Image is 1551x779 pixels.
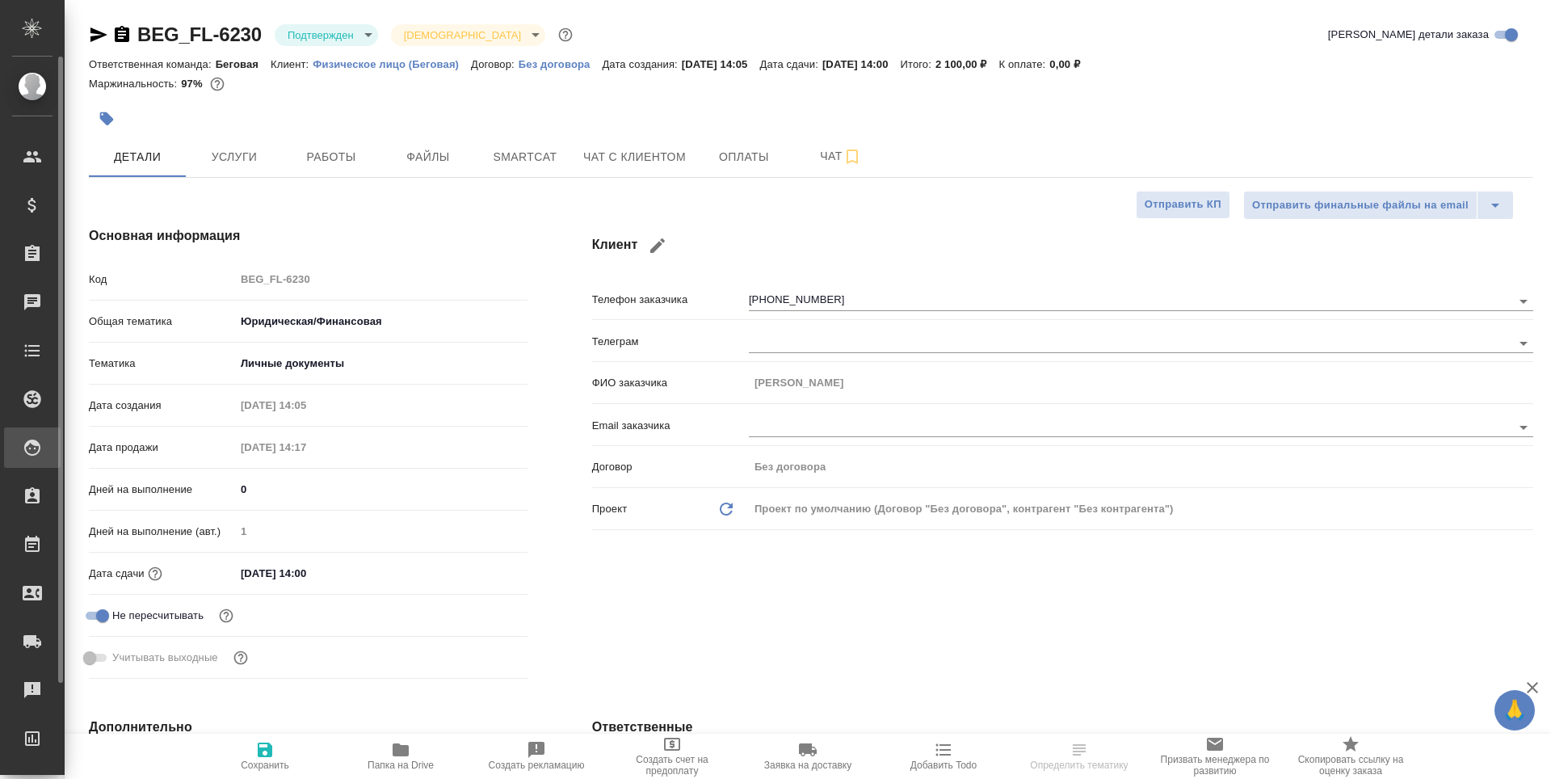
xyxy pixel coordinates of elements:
[592,334,749,350] p: Телеграм
[89,356,235,372] p: Тематика
[89,482,235,498] p: Дней на выполнение
[999,58,1050,70] p: К оплате:
[216,58,271,70] p: Беговая
[749,495,1533,523] div: Проект по умолчанию (Договор "Без договора", контрагент "Без контрагента")
[89,272,235,288] p: Код
[389,147,467,167] span: Файлы
[876,734,1011,779] button: Добавить Todo
[592,375,749,391] p: ФИО заказчика
[1512,332,1535,355] button: Open
[682,58,760,70] p: [DATE] 14:05
[1049,58,1092,70] p: 0,00 ₽
[235,394,376,417] input: Пустое поле
[112,650,218,666] span: Учитывать выходные
[802,146,880,166] span: Чат
[935,58,999,70] p: 2 100,00 ₽
[602,58,681,70] p: Дата создания:
[1147,734,1283,779] button: Призвать менеджера по развитию
[235,267,528,291] input: Пустое поле
[592,226,1533,265] h4: Клиент
[583,147,686,167] span: Чат с клиентом
[197,734,333,779] button: Сохранить
[89,398,235,414] p: Дата создания
[391,24,545,46] div: Подтвержден
[1011,734,1147,779] button: Определить тематику
[1512,416,1535,439] button: Open
[469,734,604,779] button: Создать рекламацию
[705,147,783,167] span: Оплаты
[759,58,822,70] p: Дата сдачи:
[89,78,181,90] p: Маржинальность:
[592,718,1533,737] h4: Ответственные
[235,478,528,501] input: ✎ Введи что-нибудь
[235,436,376,459] input: Пустое поле
[740,734,876,779] button: Заявка на доставку
[89,524,235,540] p: Дней на выполнение (авт.)
[471,58,519,70] p: Договор:
[1252,196,1469,215] span: Отправить финальные файлы на email
[292,147,370,167] span: Работы
[275,24,378,46] div: Подтвержден
[901,58,935,70] p: Итого:
[313,57,471,70] a: Физическое лицо (Беговая)
[112,608,204,624] span: Не пересчитывать
[207,74,228,95] button: 55.08 RUB;
[749,455,1533,478] input: Пустое поле
[592,501,628,517] p: Проект
[89,440,235,456] p: Дата продажи
[216,605,237,626] button: Включи, если не хочешь, чтобы указанная дата сдачи изменилась после переставления заказа в 'Подтв...
[235,520,528,543] input: Пустое поле
[1328,27,1489,43] span: [PERSON_NAME] детали заказа
[89,314,235,330] p: Общая тематика
[910,760,977,771] span: Добавить Todo
[1145,196,1221,214] span: Отправить КП
[89,58,216,70] p: Ответственная команда:
[1501,693,1528,727] span: 🙏
[283,28,359,42] button: Подтвержден
[313,58,471,70] p: Физическое лицо (Беговая)
[235,350,528,377] div: Личные документы
[1512,290,1535,313] button: Open
[89,566,145,582] p: Дата сдачи
[195,147,273,167] span: Услуги
[235,308,528,335] div: Юридическая/Финансовая
[489,760,585,771] span: Создать рекламацию
[99,147,176,167] span: Детали
[843,147,862,166] svg: Подписаться
[89,25,108,44] button: Скопировать ссылку для ЯМессенджера
[519,58,603,70] p: Без договора
[555,24,576,45] button: Доп статусы указывают на важность/срочность заказа
[333,734,469,779] button: Папка на Drive
[1494,690,1535,731] button: 🙏
[1136,191,1230,219] button: Отправить КП
[1292,754,1409,777] span: Скопировать ссылку на оценку заказа
[230,647,251,668] button: Выбери, если сб и вс нужно считать рабочими днями для выполнения заказа.
[486,147,564,167] span: Smartcat
[1157,754,1273,777] span: Призвать менеджера по развитию
[1243,191,1514,220] div: split button
[368,760,434,771] span: Папка на Drive
[145,563,166,584] button: Если добавить услуги и заполнить их объемом, то дата рассчитается автоматически
[1283,734,1419,779] button: Скопировать ссылку на оценку заказа
[764,760,851,771] span: Заявка на доставку
[614,754,730,777] span: Создать счет на предоплату
[399,28,526,42] button: [DEMOGRAPHIC_DATA]
[89,226,528,246] h4: Основная информация
[112,25,132,44] button: Скопировать ссылку
[1243,191,1477,220] button: Отправить финальные файлы на email
[519,57,603,70] a: Без договора
[822,58,901,70] p: [DATE] 14:00
[592,459,749,475] p: Договор
[89,718,528,737] h4: Дополнительно
[137,23,262,45] a: BEG_FL-6230
[604,734,740,779] button: Создать счет на предоплату
[1030,760,1128,771] span: Определить тематику
[749,371,1533,394] input: Пустое поле
[241,760,289,771] span: Сохранить
[235,562,376,585] input: ✎ Введи что-нибудь
[89,101,124,137] button: Добавить тэг
[271,58,313,70] p: Клиент:
[181,78,206,90] p: 97%
[592,292,749,308] p: Телефон заказчика
[592,418,749,434] p: Email заказчика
